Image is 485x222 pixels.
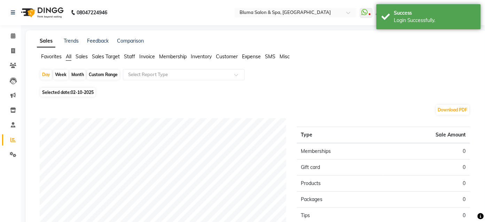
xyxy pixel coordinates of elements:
td: Memberships [297,143,384,160]
img: logo [18,3,65,22]
span: Inventory [191,53,212,60]
span: Expense [242,53,261,60]
span: Sales Target [92,53,120,60]
div: Login Successfully. [394,17,476,24]
a: Comparison [117,38,144,44]
span: 02-10-2025 [71,90,94,95]
span: Customer [216,53,238,60]
a: Trends [64,38,79,44]
span: Misc [280,53,290,60]
span: Staff [124,53,135,60]
span: Sales [76,53,88,60]
span: All [66,53,71,60]
th: Sale Amount [383,127,470,143]
div: Day [40,70,52,80]
td: 0 [383,192,470,208]
span: SMS [265,53,275,60]
span: Invoice [139,53,155,60]
b: 08047224946 [77,3,107,22]
span: Favorites [41,53,62,60]
td: 0 [383,160,470,176]
a: Feedback [87,38,109,44]
button: Download PDF [436,105,469,115]
span: Selected date: [40,88,95,97]
div: Week [53,70,68,80]
td: Packages [297,192,384,208]
div: Success [394,9,476,17]
a: Sales [37,35,55,47]
td: Products [297,176,384,192]
th: Type [297,127,384,143]
td: 0 [383,176,470,192]
div: Month [70,70,86,80]
div: Custom Range [87,70,119,80]
td: 0 [383,143,470,160]
td: Gift card [297,160,384,176]
span: Membership [159,53,187,60]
